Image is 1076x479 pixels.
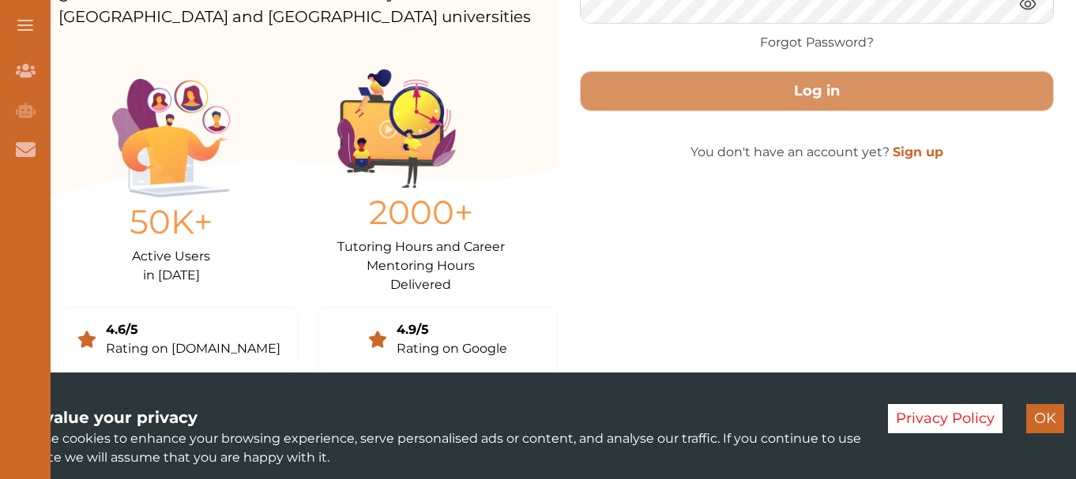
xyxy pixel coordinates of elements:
p: 50K+ [112,197,231,247]
button: Accept cookies [1026,404,1064,433]
p: You don't have an account yet? [580,143,1054,162]
div: 4.9/5 [397,320,507,339]
p: 2000+ [337,188,505,238]
div: Rating on [DOMAIN_NAME] [106,339,280,358]
img: Group%201403.ccdcecb8.png [337,69,456,188]
p: Active Users in [DATE] [112,247,231,285]
div: 4.6/5 [106,320,280,339]
p: Tutoring Hours and Career Mentoring Hours Delivered [337,238,505,294]
a: 4.9/5Rating on Google [318,307,558,372]
a: Sign up [893,144,943,159]
button: Decline cookies [888,404,1003,433]
button: Log in [580,71,1054,111]
a: Forgot Password? [760,33,874,52]
div: We use cookies to enhance your browsing experience, serve personalised ads or content, and analys... [12,406,864,467]
div: Rating on Google [397,339,507,358]
a: 4.6/5Rating on [DOMAIN_NAME] [58,307,299,372]
img: Illustration.25158f3c.png [112,79,231,197]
